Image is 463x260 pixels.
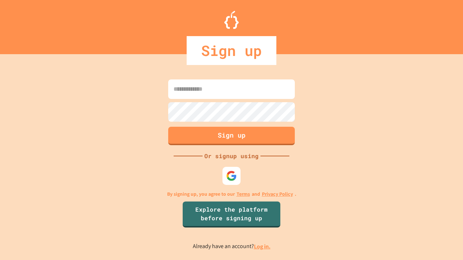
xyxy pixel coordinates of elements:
[168,127,295,145] button: Sign up
[167,190,296,198] p: By signing up, you agree to our and .
[203,152,260,160] div: Or signup using
[224,11,239,29] img: Logo.svg
[193,242,271,251] p: Already have an account?
[183,201,280,227] a: Explore the platform before signing up
[237,190,250,198] a: Terms
[187,36,276,65] div: Sign up
[254,243,271,250] a: Log in.
[226,170,237,181] img: google-icon.svg
[262,190,293,198] a: Privacy Policy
